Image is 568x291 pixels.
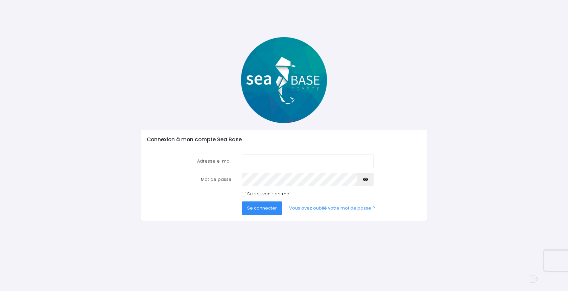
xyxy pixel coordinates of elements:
button: Se connecter [242,201,282,215]
span: Se connecter [247,205,277,211]
a: Vous avez oublié votre mot de passe ? [284,201,380,215]
label: Mot de passe [142,173,237,186]
div: Connexion à mon compte Sea Base [141,130,426,149]
label: Se souvenir de moi [247,191,290,197]
label: Adresse e-mail [142,154,237,168]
